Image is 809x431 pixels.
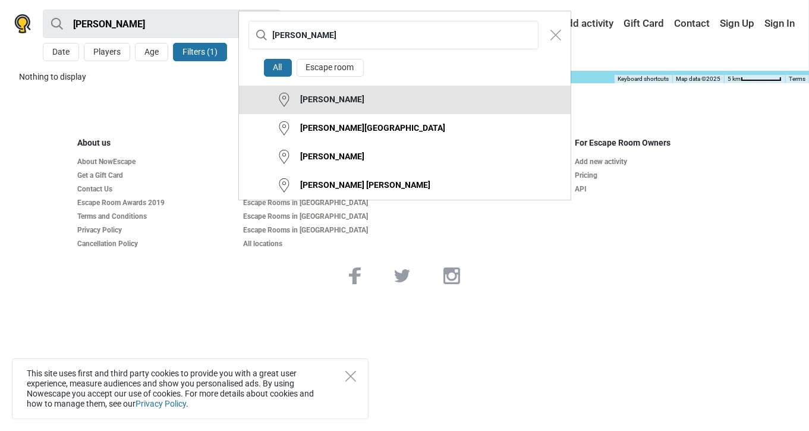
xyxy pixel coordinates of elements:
img: Bolton District [277,121,291,136]
img: Bolton le Sands [277,178,291,193]
img: Close modal [550,30,561,40]
input: try “London” [248,21,539,49]
div: [PERSON_NAME] [291,151,365,163]
a: Privacy Policy [136,399,186,408]
img: Bolton [277,93,291,107]
button: Bolton [PERSON_NAME] [239,143,571,171]
button: Close [345,371,356,382]
button: Bolton District [PERSON_NAME][GEOGRAPHIC_DATA] [239,114,571,143]
div: This site uses first and third party cookies to provide you with a great user experience, measure... [12,358,369,419]
img: Bolton [277,150,291,164]
button: Bolton [PERSON_NAME] [239,86,571,114]
button: Bolton le Sands [PERSON_NAME] [PERSON_NAME] [239,171,571,200]
div: [PERSON_NAME] [291,94,365,106]
button: Escape room [297,59,364,77]
button: Close modal [544,24,567,46]
button: All [264,59,292,77]
div: [PERSON_NAME] [PERSON_NAME] [291,180,431,191]
div: [PERSON_NAME][GEOGRAPHIC_DATA] [291,122,446,134]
